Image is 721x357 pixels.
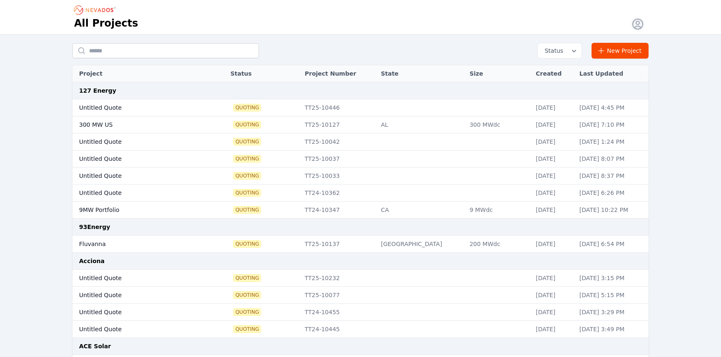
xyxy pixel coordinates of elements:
[301,287,377,304] td: TT25-10077
[575,287,649,304] td: [DATE] 5:15 PM
[72,338,649,355] td: ACE Solar
[575,185,649,202] td: [DATE] 6:26 PM
[72,270,205,287] td: Untitled Quote
[72,304,649,321] tr: Untitled QuoteQuotingTT24-10455[DATE][DATE] 3:29 PM
[72,150,649,167] tr: Untitled QuoteQuotingTT25-10037[DATE][DATE] 8:07 PM
[575,236,649,253] td: [DATE] 6:54 PM
[72,236,649,253] tr: FluvannaQuotingTT25-10137[GEOGRAPHIC_DATA]200 MWdc[DATE][DATE] 6:54 PM
[575,167,649,185] td: [DATE] 8:37 PM
[72,287,205,304] td: Untitled Quote
[301,270,377,287] td: TT25-10232
[72,167,649,185] tr: Untitled QuoteQuotingTT25-10033[DATE][DATE] 8:37 PM
[72,236,205,253] td: Fluvanna
[465,202,532,219] td: 9 MWdc
[301,304,377,321] td: TT24-10455
[234,138,261,145] span: Quoting
[72,99,649,116] tr: Untitled QuoteQuotingTT25-10446[DATE][DATE] 4:45 PM
[226,65,301,82] th: Status
[532,202,575,219] td: [DATE]
[532,99,575,116] td: [DATE]
[465,65,532,82] th: Size
[234,275,261,281] span: Quoting
[234,326,261,332] span: Quoting
[301,99,377,116] td: TT25-10446
[72,99,205,116] td: Untitled Quote
[532,304,575,321] td: [DATE]
[72,167,205,185] td: Untitled Quote
[301,236,377,253] td: TT25-10137
[234,104,261,111] span: Quoting
[532,287,575,304] td: [DATE]
[575,65,649,82] th: Last Updated
[301,150,377,167] td: TT25-10037
[541,47,563,55] span: Status
[377,116,465,133] td: AL
[74,17,138,30] h1: All Projects
[72,253,649,270] td: Acciona
[532,116,575,133] td: [DATE]
[72,304,205,321] td: Untitled Quote
[532,185,575,202] td: [DATE]
[532,167,575,185] td: [DATE]
[72,133,649,150] tr: Untitled QuoteQuotingTT25-10042[DATE][DATE] 1:24 PM
[301,202,377,219] td: TT24-10347
[72,185,205,202] td: Untitled Quote
[301,167,377,185] td: TT25-10033
[575,202,649,219] td: [DATE] 10:22 PM
[575,270,649,287] td: [DATE] 3:15 PM
[234,190,261,196] span: Quoting
[301,116,377,133] td: TT25-10127
[532,150,575,167] td: [DATE]
[72,202,205,219] td: 9MW Portfolio
[234,207,261,213] span: Quoting
[301,321,377,338] td: TT24-10445
[72,133,205,150] td: Untitled Quote
[72,185,649,202] tr: Untitled QuoteQuotingTT24-10362[DATE][DATE] 6:26 PM
[72,321,649,338] tr: Untitled QuoteQuotingTT24-10445[DATE][DATE] 3:49 PM
[234,292,261,298] span: Quoting
[72,321,205,338] td: Untitled Quote
[575,116,649,133] td: [DATE] 7:10 PM
[234,172,261,179] span: Quoting
[532,133,575,150] td: [DATE]
[72,116,649,133] tr: 300 MW USQuotingTT25-10127AL300 MWdc[DATE][DATE] 7:10 PM
[465,236,532,253] td: 200 MWdc
[72,287,649,304] tr: Untitled QuoteQuotingTT25-10077[DATE][DATE] 5:15 PM
[74,3,118,17] nav: Breadcrumb
[575,321,649,338] td: [DATE] 3:49 PM
[72,219,649,236] td: 93Energy
[377,65,465,82] th: State
[575,304,649,321] td: [DATE] 3:29 PM
[377,202,465,219] td: CA
[532,236,575,253] td: [DATE]
[72,202,649,219] tr: 9MW PortfolioQuotingTT24-10347CA9 MWdc[DATE][DATE] 10:22 PM
[234,241,261,247] span: Quoting
[592,43,649,59] a: New Project
[465,116,532,133] td: 300 MWdc
[72,116,205,133] td: 300 MW US
[575,150,649,167] td: [DATE] 8:07 PM
[575,99,649,116] td: [DATE] 4:45 PM
[538,43,582,58] button: Status
[234,121,261,128] span: Quoting
[532,65,575,82] th: Created
[301,65,377,82] th: Project Number
[575,133,649,150] td: [DATE] 1:24 PM
[301,133,377,150] td: TT25-10042
[301,185,377,202] td: TT24-10362
[72,65,205,82] th: Project
[72,82,649,99] td: 127 Energy
[532,321,575,338] td: [DATE]
[234,155,261,162] span: Quoting
[532,270,575,287] td: [DATE]
[234,309,261,315] span: Quoting
[377,236,465,253] td: [GEOGRAPHIC_DATA]
[72,150,205,167] td: Untitled Quote
[72,270,649,287] tr: Untitled QuoteQuotingTT25-10232[DATE][DATE] 3:15 PM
